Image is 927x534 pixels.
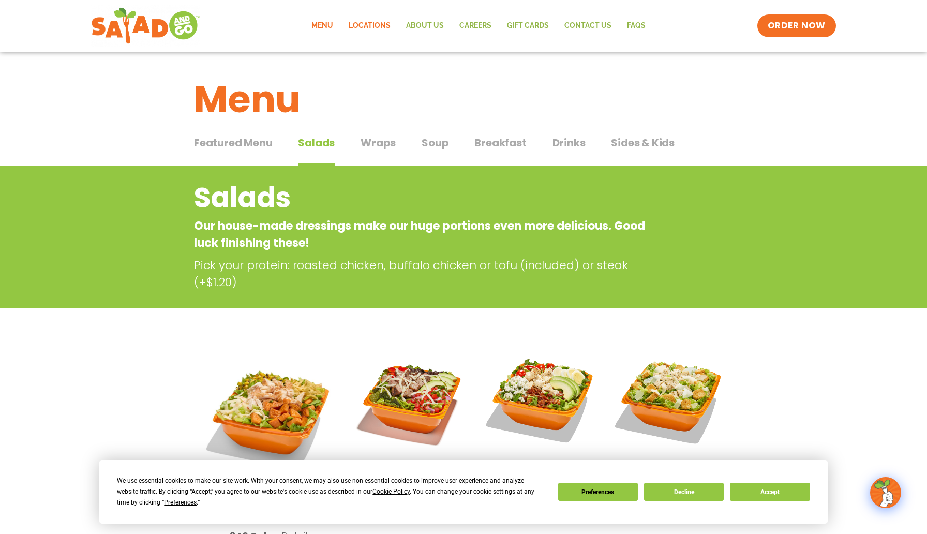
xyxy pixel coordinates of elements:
[612,344,725,456] img: Product photo for Caesar Salad
[730,483,810,501] button: Accept
[99,460,828,524] div: Cookie Consent Prompt
[757,14,836,37] a: ORDER NOW
[194,217,650,251] p: Our house-made dressings make our huge portions even more delicious. Good luck finishing these!
[474,135,526,151] span: Breakfast
[557,14,619,38] a: Contact Us
[361,135,396,151] span: Wraps
[341,14,398,38] a: Locations
[768,20,826,32] span: ORDER NOW
[355,344,468,456] img: Product photo for Fajita Salad
[619,14,653,38] a: FAQs
[398,14,452,38] a: About Us
[558,483,638,501] button: Preferences
[194,177,650,219] h2: Salads
[484,344,596,456] img: Product photo for Cobb Salad
[552,135,586,151] span: Drinks
[194,135,272,151] span: Featured Menu
[611,135,675,151] span: Sides & Kids
[452,14,499,38] a: Careers
[194,131,733,167] div: Tabbed content
[117,476,545,508] div: We use essential cookies to make our site work. With your consent, we may also use non-essential ...
[871,478,900,507] img: wpChatIcon
[202,344,340,482] img: Product photo for Southwest Harvest Salad
[298,135,335,151] span: Salads
[194,71,733,127] h1: Menu
[644,483,724,501] button: Decline
[91,5,200,47] img: new-SAG-logo-768×292
[499,14,557,38] a: GIFT CARDS
[372,488,410,495] span: Cookie Policy
[422,135,448,151] span: Soup
[194,257,654,291] p: Pick your protein: roasted chicken, buffalo chicken or tofu (included) or steak (+$1.20)
[304,14,341,38] a: Menu
[164,499,197,506] span: Preferences
[304,14,653,38] nav: Menu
